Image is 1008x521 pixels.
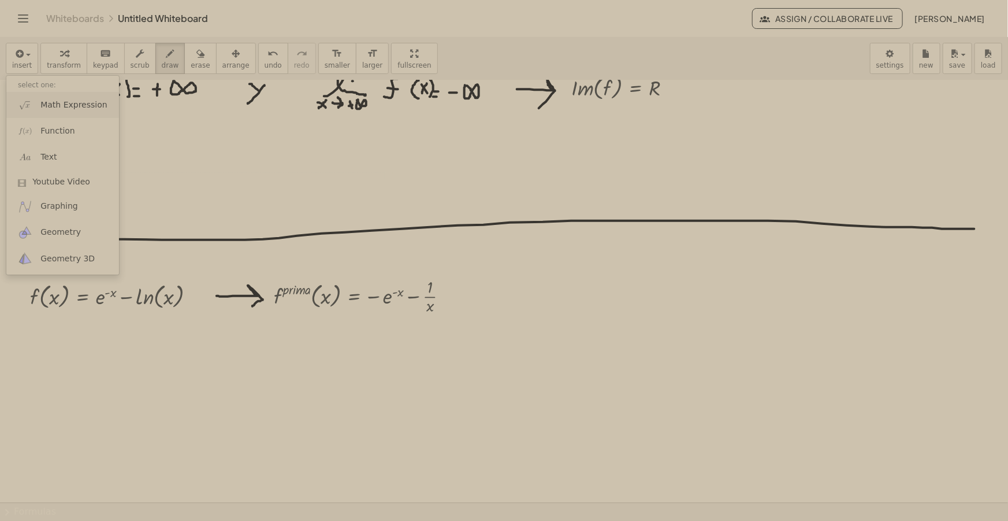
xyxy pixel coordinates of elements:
[46,13,104,24] a: Whiteboards
[919,61,933,69] span: new
[40,43,87,74] button: transform
[296,47,307,61] i: redo
[131,61,150,69] span: scrub
[325,61,350,69] span: smaller
[155,43,185,74] button: draw
[265,61,282,69] span: undo
[949,61,965,69] span: save
[18,199,32,214] img: ggb-graphing.svg
[18,98,32,112] img: sqrt_x.png
[870,43,910,74] button: settings
[258,43,288,74] button: undoundo
[6,79,119,92] li: select one:
[6,92,119,118] a: Math Expression
[294,61,310,69] span: redo
[876,61,904,69] span: settings
[87,43,125,74] button: keyboardkeypad
[222,61,250,69] span: arrange
[974,43,1002,74] button: load
[332,47,343,61] i: format_size
[318,43,356,74] button: format_sizesmaller
[40,227,81,238] span: Geometry
[18,226,32,240] img: ggb-geometry.svg
[6,118,119,144] a: Function
[362,61,382,69] span: larger
[6,171,119,194] a: Youtube Video
[267,47,278,61] i: undo
[18,124,32,138] img: f_x.png
[6,194,119,220] a: Graphing
[40,99,107,111] span: Math Expression
[40,152,57,163] span: Text
[6,43,38,74] button: insert
[40,201,78,212] span: Graphing
[18,150,32,165] img: Aa.png
[913,43,940,74] button: new
[391,43,437,74] button: fullscreen
[40,125,75,137] span: Function
[6,220,119,246] a: Geometry
[162,61,179,69] span: draw
[356,43,389,74] button: format_sizelarger
[367,47,378,61] i: format_size
[124,43,156,74] button: scrub
[397,61,431,69] span: fullscreen
[216,43,256,74] button: arrange
[6,246,119,272] a: Geometry 3D
[18,252,32,266] img: ggb-3d.svg
[943,43,972,74] button: save
[288,43,316,74] button: redoredo
[914,13,985,24] span: [PERSON_NAME]
[14,9,32,28] button: Toggle navigation
[93,61,118,69] span: keypad
[12,61,32,69] span: insert
[47,61,81,69] span: transform
[752,8,903,29] button: Assign / Collaborate Live
[40,253,95,265] span: Geometry 3D
[6,145,119,171] a: Text
[762,13,893,24] span: Assign / Collaborate Live
[191,61,210,69] span: erase
[905,8,994,29] button: [PERSON_NAME]
[32,176,90,188] span: Youtube Video
[100,47,111,61] i: keyboard
[184,43,216,74] button: erase
[981,61,996,69] span: load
